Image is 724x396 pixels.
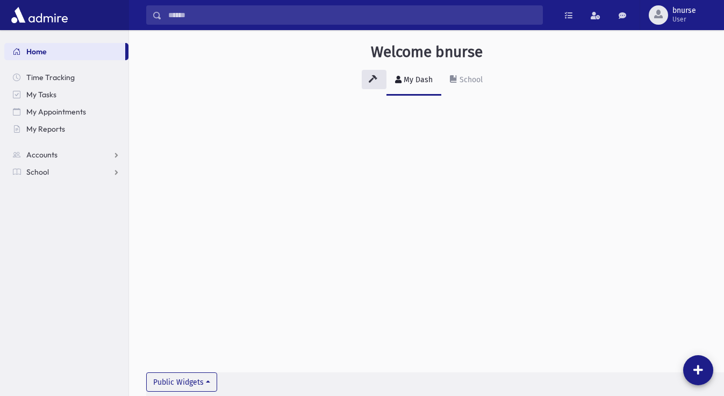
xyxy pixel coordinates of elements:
a: Time Tracking [4,69,128,86]
a: My Appointments [4,103,128,120]
span: School [26,167,49,177]
span: bnurse [672,6,696,15]
span: User [672,15,696,24]
button: Public Widgets [146,372,217,392]
a: Accounts [4,146,128,163]
div: My Dash [402,75,433,84]
img: AdmirePro [9,4,70,26]
a: School [4,163,128,181]
h3: Welcome bnurse [371,43,483,61]
span: My Appointments [26,107,86,117]
span: Accounts [26,150,58,160]
span: Time Tracking [26,73,75,82]
a: Home [4,43,125,60]
span: Home [26,47,47,56]
span: My Reports [26,124,65,134]
div: School [457,75,483,84]
span: My Tasks [26,90,56,99]
a: My Reports [4,120,128,138]
input: Search [162,5,542,25]
a: My Dash [386,66,441,96]
a: School [441,66,491,96]
a: My Tasks [4,86,128,103]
